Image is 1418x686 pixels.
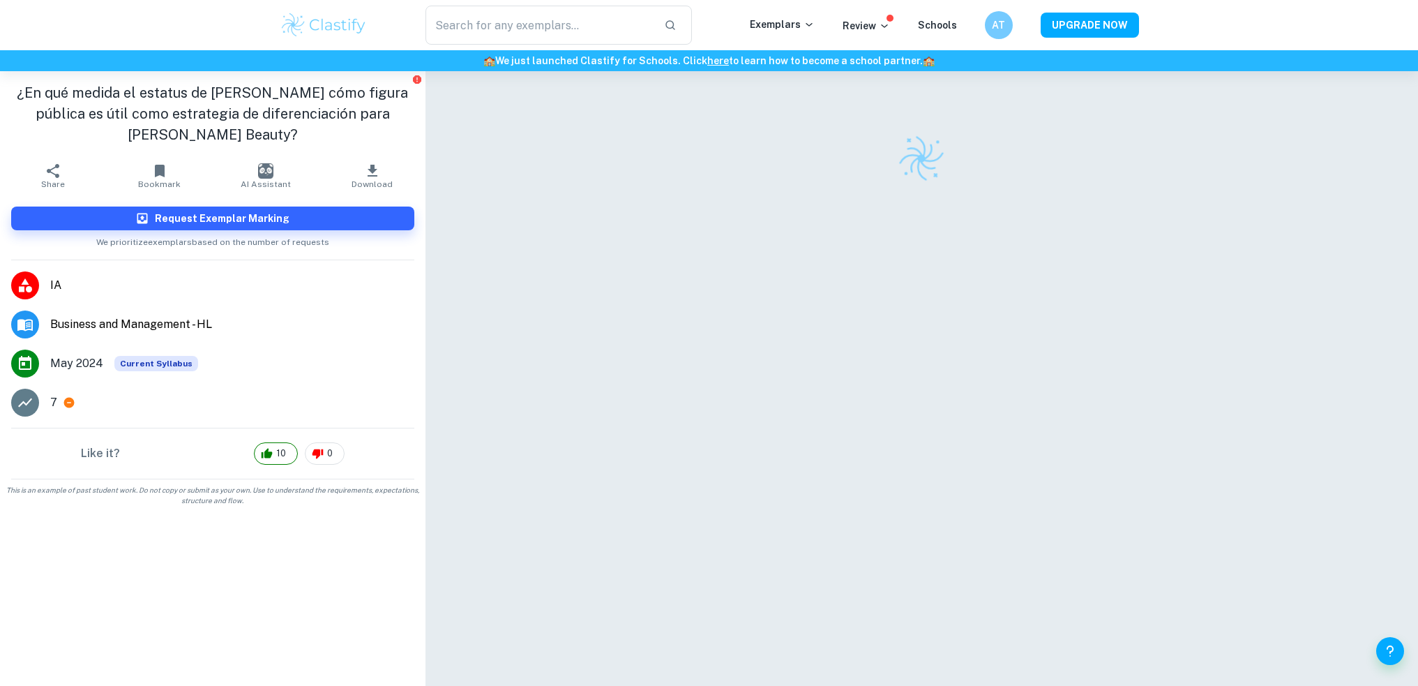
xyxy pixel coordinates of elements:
[896,133,947,184] img: Clastify logo
[11,207,414,230] button: Request Exemplar Marking
[923,55,935,66] span: 🏫
[750,17,815,32] p: Exemplars
[352,179,393,189] span: Download
[50,277,414,294] span: IA
[50,355,103,372] span: May 2024
[96,230,329,248] span: We prioritize exemplars based on the number of requests
[138,179,181,189] span: Bookmark
[41,179,65,189] span: Share
[155,211,289,226] h6: Request Exemplar Marking
[6,485,420,506] span: This is an example of past student work. Do not copy or submit as your own. Use to understand the...
[213,156,319,195] button: AI Assistant
[319,447,340,461] span: 0
[918,20,957,31] a: Schools
[3,53,1415,68] h6: We just launched Clastify for Schools. Click to learn how to become a school partner.
[319,156,425,195] button: Download
[412,74,423,84] button: Report issue
[483,55,495,66] span: 🏫
[11,82,414,145] h1: ¿En qué medida el estatus de [PERSON_NAME] cómo figura pública es útil como estrategia de diferen...
[305,442,345,465] div: 0
[114,356,198,371] span: Current Syllabus
[50,316,414,333] span: Business and Management - HL
[990,17,1006,33] h6: AT
[985,11,1013,39] button: AT
[425,6,654,45] input: Search for any exemplars...
[258,163,273,179] img: AI Assistant
[269,447,294,461] span: 10
[1041,13,1139,38] button: UPGRADE NOW
[843,18,890,33] p: Review
[1376,637,1404,665] button: Help and Feedback
[114,356,198,371] div: This exemplar is based on the current syllabus. Feel free to refer to it for inspiration/ideas wh...
[254,442,298,465] div: 10
[81,445,120,462] h6: Like it?
[241,179,291,189] span: AI Assistant
[106,156,212,195] button: Bookmark
[707,55,729,66] a: here
[280,11,368,39] img: Clastify logo
[50,394,57,411] p: 7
